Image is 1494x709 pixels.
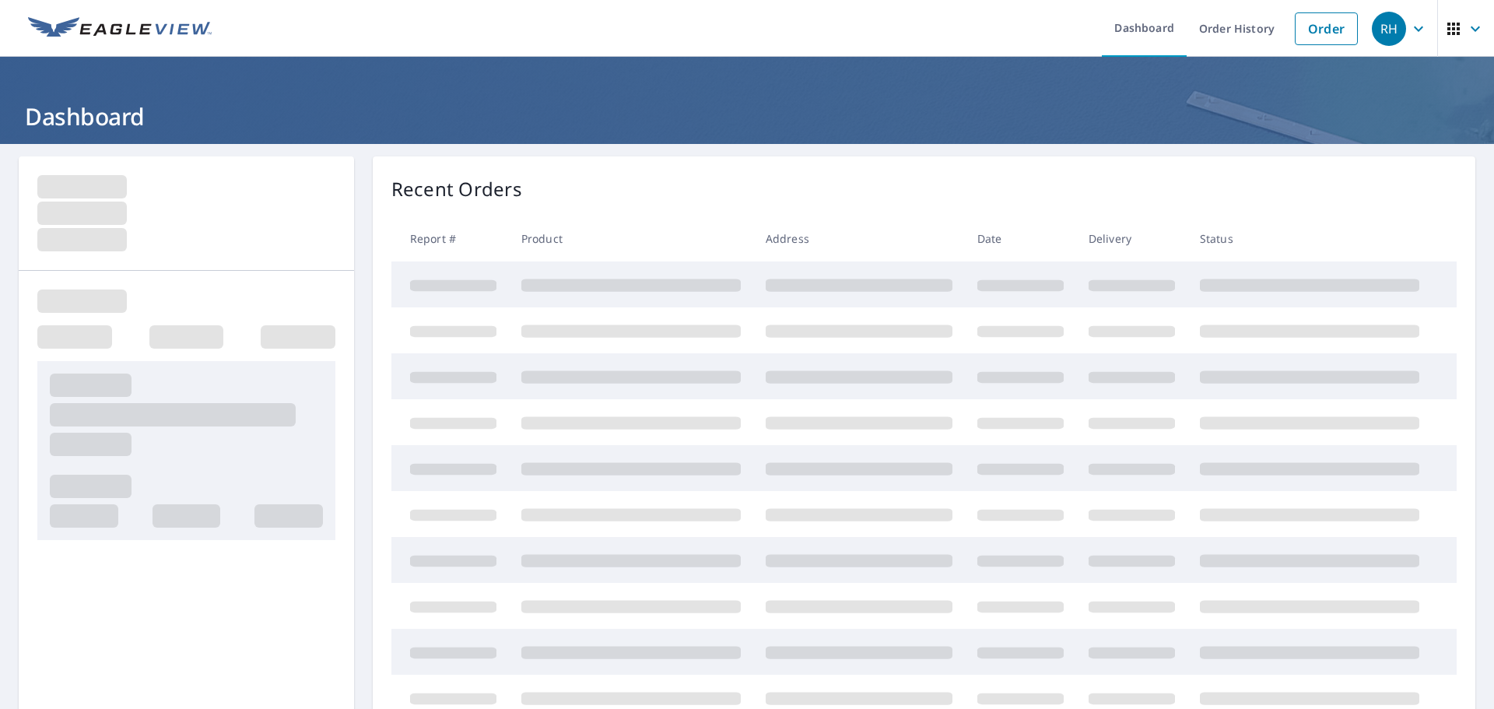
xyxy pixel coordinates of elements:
[509,216,753,261] th: Product
[1187,216,1432,261] th: Status
[19,100,1475,132] h1: Dashboard
[1295,12,1358,45] a: Order
[753,216,965,261] th: Address
[28,17,212,40] img: EV Logo
[1076,216,1187,261] th: Delivery
[391,175,522,203] p: Recent Orders
[1372,12,1406,46] div: RH
[391,216,509,261] th: Report #
[965,216,1076,261] th: Date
